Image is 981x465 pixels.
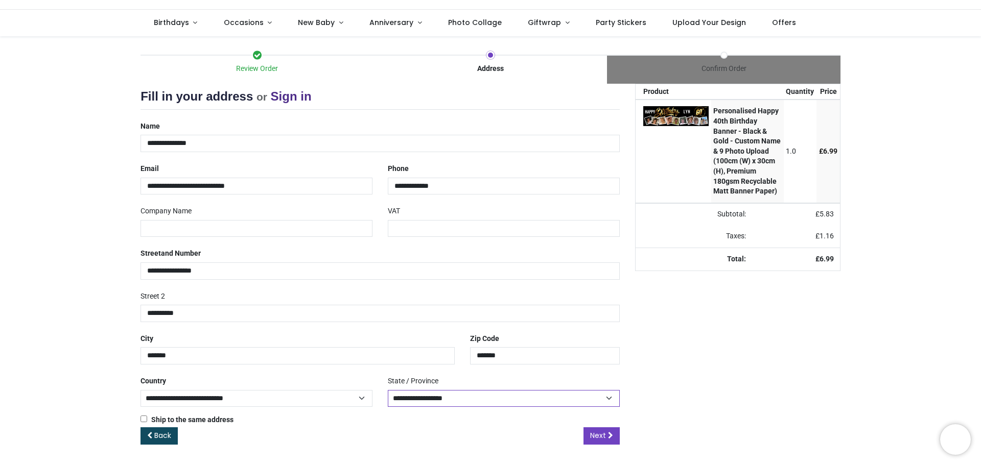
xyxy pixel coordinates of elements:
[374,64,608,74] div: Address
[515,10,582,36] a: Giftwrap
[298,17,335,28] span: New Baby
[940,424,971,455] iframe: Brevo live chat
[820,255,834,263] span: 6.99
[285,10,357,36] a: New Baby
[141,373,166,390] label: Country
[356,10,435,36] a: Anniversary
[388,373,438,390] label: State / Province
[211,10,285,36] a: Occasions
[786,146,814,157] div: 1.0
[820,232,834,240] span: 1.16
[590,430,606,440] span: Next
[448,17,502,28] span: Photo Collage
[823,147,837,155] span: 6.99
[369,17,413,28] span: Anniversary
[388,203,400,220] label: VAT
[141,415,233,425] label: Ship to the same address
[256,91,267,103] small: or
[141,203,192,220] label: Company Name
[141,330,153,348] label: City
[596,17,646,28] span: Party Stickers
[141,89,253,103] span: Fill in your address
[583,427,620,445] a: Next
[141,64,374,74] div: Review Order
[224,17,264,28] span: Occasions
[727,255,746,263] strong: Total:
[470,330,499,348] label: Zip Code
[141,118,160,135] label: Name
[271,89,312,103] a: Sign in
[141,415,147,422] input: Ship to the same address
[636,225,753,248] td: Taxes:
[820,210,834,218] span: 5.83
[388,160,409,178] label: Phone
[784,84,817,100] th: Quantity
[815,210,834,218] span: £
[815,255,834,263] strong: £
[607,64,840,74] div: Confirm Order
[815,232,834,240] span: £
[528,17,561,28] span: Giftwrap
[161,249,201,257] span: and Number
[816,84,840,100] th: Price
[141,245,201,262] label: Street
[772,17,796,28] span: Offers
[154,430,171,440] span: Back
[141,427,178,445] a: Back
[672,17,746,28] span: Upload Your Design
[643,106,709,126] img: JWUKSAAAAAZJREFUAwA86l5qIbWBnQAAAABJRU5ErkJggg==
[141,288,165,305] label: Street 2
[141,10,211,36] a: Birthdays
[154,17,189,28] span: Birthdays
[636,84,711,100] th: Product
[713,107,781,195] strong: Personalised Happy 40th Birthday Banner - Black & Gold - Custom Name & 9 Photo Upload (100cm (W) ...
[141,160,159,178] label: Email
[636,203,753,226] td: Subtotal:
[819,147,837,155] span: £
